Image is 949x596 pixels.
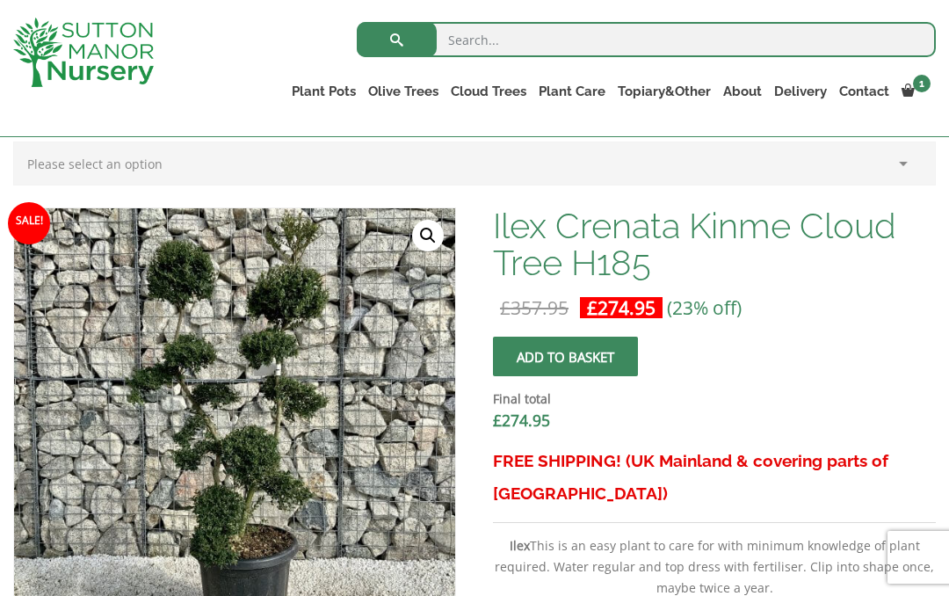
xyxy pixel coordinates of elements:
[500,295,511,320] span: £
[286,79,362,104] a: Plant Pots
[895,79,936,104] a: 1
[510,537,530,554] b: Ilex
[913,75,931,92] span: 1
[612,79,717,104] a: Topiary&Other
[833,79,895,104] a: Contact
[13,18,154,87] img: logo
[500,295,569,320] bdi: 357.95
[362,79,445,104] a: Olive Trees
[768,79,833,104] a: Delivery
[493,445,936,510] h3: FREE SHIPPING! (UK Mainland & covering parts of [GEOGRAPHIC_DATA])
[587,295,656,320] bdi: 274.95
[357,22,936,57] input: Search...
[493,207,936,281] h1: Ilex Crenata Kinme Cloud Tree H185
[445,79,532,104] a: Cloud Trees
[412,220,444,251] a: View full-screen image gallery
[493,410,550,431] bdi: 274.95
[587,295,598,320] span: £
[493,337,638,376] button: Add to basket
[493,410,502,431] span: £
[8,202,50,244] span: Sale!
[667,295,742,320] span: (23% off)
[493,389,936,410] dt: Final total
[717,79,768,104] a: About
[532,79,612,104] a: Plant Care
